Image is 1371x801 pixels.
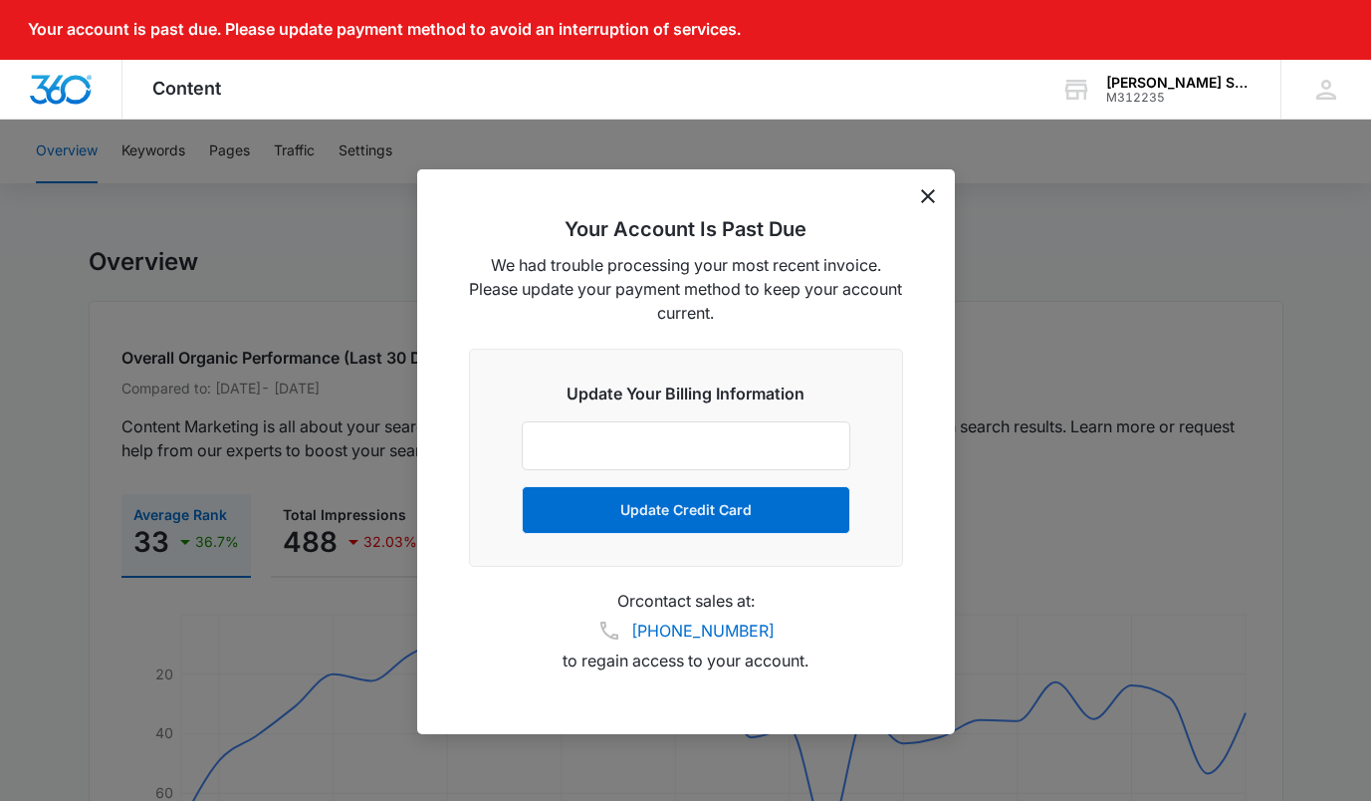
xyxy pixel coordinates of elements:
h2: Your Account Is Past Due [469,217,903,241]
div: account name [1106,75,1252,91]
iframe: Secure card payment input frame [543,437,829,454]
div: account id [1106,91,1252,105]
p: Or contact sales at: to regain access to your account. [469,591,903,670]
p: Your account is past due. Please update payment method to avoid an interruption of services. [28,20,741,39]
div: Content [122,60,251,119]
button: Update Credit Card [522,486,850,534]
a: [PHONE_NUMBER] [631,619,775,643]
h3: Update Your Billing Information [522,382,850,405]
button: dismiss this dialog [921,189,935,203]
span: Content [152,78,221,99]
p: We had trouble processing your most recent invoice. Please update your payment method to keep you... [469,253,903,325]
